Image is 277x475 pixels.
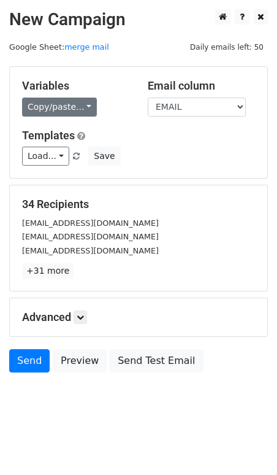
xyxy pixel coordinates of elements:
a: Send [9,349,50,373]
a: Copy/paste... [22,98,97,117]
a: Preview [53,349,107,373]
a: +31 more [22,263,74,279]
small: [EMAIL_ADDRESS][DOMAIN_NAME] [22,232,159,241]
a: merge mail [64,42,109,52]
a: Send Test Email [110,349,203,373]
span: Daily emails left: 50 [186,41,268,54]
h2: New Campaign [9,9,268,30]
a: Load... [22,147,69,166]
small: [EMAIL_ADDRESS][DOMAIN_NAME] [22,246,159,255]
button: Save [88,147,120,166]
small: [EMAIL_ADDRESS][DOMAIN_NAME] [22,218,159,228]
h5: Variables [22,79,129,93]
h5: 34 Recipients [22,198,255,211]
a: Daily emails left: 50 [186,42,268,52]
a: Templates [22,129,75,142]
small: Google Sheet: [9,42,109,52]
h5: Advanced [22,311,255,324]
iframe: Chat Widget [216,416,277,475]
h5: Email column [148,79,255,93]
